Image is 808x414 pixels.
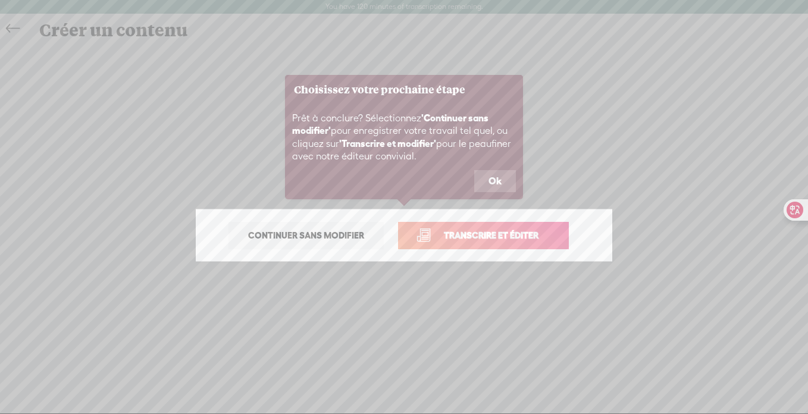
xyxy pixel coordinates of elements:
button: Ok [474,170,516,193]
span: Continuer sans modifier [236,227,377,244]
span: Transcrire et éditer [431,228,551,242]
b: 'Transcrire et modifier' [339,138,436,149]
h3: Choisissez votre prochaine étape [294,84,514,95]
div: Prêt à conclure? Sélectionnez pour enregistrer votre travail tel quel, ou cliquez sur pour le pea... [285,105,523,170]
